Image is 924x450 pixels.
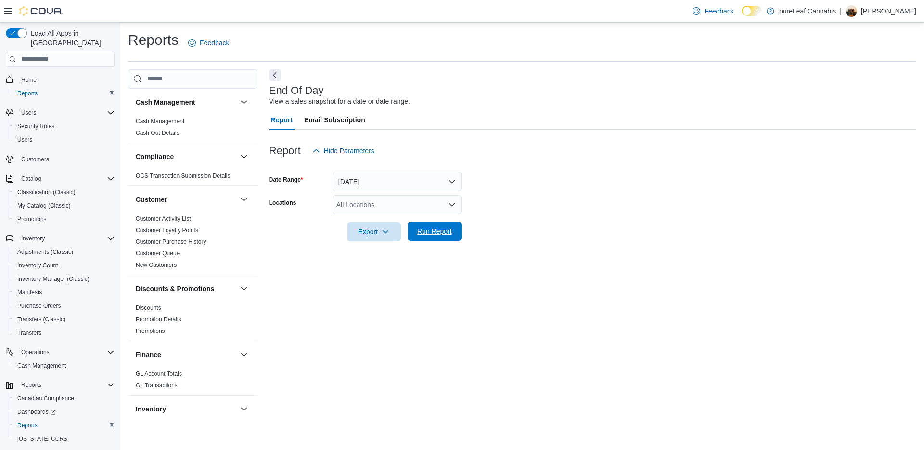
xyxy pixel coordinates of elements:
span: Classification (Classic) [13,186,115,198]
span: Report [271,110,293,130]
span: Transfers [17,329,41,337]
button: Classification (Classic) [10,185,118,199]
a: Inventory Adjustments [136,425,192,432]
button: Catalog [17,173,45,185]
a: [US_STATE] CCRS [13,433,71,445]
span: Cash Management [13,360,115,371]
button: Security Roles [10,119,118,133]
button: Promotions [10,212,118,226]
span: Cash Out Details [136,129,180,137]
button: Next [269,69,281,81]
span: Inventory Manager (Classic) [17,275,90,283]
a: GL Account Totals [136,371,182,377]
span: Inventory [17,233,115,244]
span: Security Roles [13,120,115,132]
span: Feedback [200,38,229,48]
a: GL Transactions [136,382,178,389]
span: Feedback [704,6,733,16]
h3: Inventory [136,404,166,414]
span: Cash Management [136,118,184,125]
span: Promotions [136,327,165,335]
button: Transfers [10,326,118,340]
a: Classification (Classic) [13,186,79,198]
span: Transfers (Classic) [17,316,65,323]
a: Customer Loyalty Points [136,227,198,234]
span: Discounts [136,304,161,312]
button: [DATE] [333,172,462,191]
button: Compliance [136,152,236,161]
button: Manifests [10,286,118,299]
span: [US_STATE] CCRS [17,435,67,443]
button: Compliance [238,151,250,162]
a: Users [13,134,36,146]
button: Cash Management [238,96,250,108]
a: Customer Purchase History [136,238,206,245]
a: My Catalog (Classic) [13,200,75,212]
button: My Catalog (Classic) [10,199,118,212]
button: Export [347,222,401,241]
span: Catalog [21,175,41,183]
span: My Catalog (Classic) [13,200,115,212]
button: Users [2,106,118,119]
a: OCS Transaction Submission Details [136,172,231,179]
span: Promotion Details [136,316,181,323]
a: Cash Management [13,360,70,371]
button: Open list of options [448,201,456,209]
button: Canadian Compliance [10,392,118,405]
span: New Customers [136,261,177,269]
a: Reports [13,88,41,99]
button: Finance [136,350,236,359]
span: Home [21,76,37,84]
span: Purchase Orders [17,302,61,310]
div: Compliance [128,170,257,185]
button: Customers [2,152,118,166]
button: Reports [2,378,118,392]
span: Adjustments (Classic) [17,248,73,256]
p: [PERSON_NAME] [861,5,916,17]
h1: Reports [128,30,179,50]
a: Transfers (Classic) [13,314,69,325]
button: Discounts & Promotions [136,284,236,293]
div: Finance [128,368,257,395]
span: Cash Management [17,362,66,370]
span: Customer Queue [136,250,180,257]
button: Reports [10,419,118,432]
p: pureLeaf Cannabis [779,5,836,17]
span: Manifests [13,287,115,298]
span: Customers [17,153,115,165]
button: Customer [136,195,236,204]
h3: Customer [136,195,167,204]
span: Operations [21,348,50,356]
span: Transfers (Classic) [13,314,115,325]
button: Reports [17,379,45,391]
span: Hide Parameters [324,146,374,156]
div: Cash Management [128,116,257,143]
div: Discounts & Promotions [128,302,257,341]
button: Inventory Manager (Classic) [10,272,118,286]
span: Canadian Compliance [17,395,74,402]
a: Transfers [13,327,45,339]
span: Users [21,109,36,117]
span: Reports [17,422,38,429]
a: Promotion Details [136,316,181,323]
p: | [840,5,842,17]
span: Load All Apps in [GEOGRAPHIC_DATA] [27,28,115,48]
label: Date Range [269,176,303,184]
span: Home [17,74,115,86]
div: View a sales snapshot for a date or date range. [269,96,410,106]
a: Feedback [184,33,233,53]
button: Inventory [238,403,250,415]
a: Customer Queue [136,250,180,257]
h3: Cash Management [136,97,195,107]
span: Adjustments (Classic) [13,246,115,258]
span: Reports [21,381,41,389]
button: Finance [238,349,250,360]
button: Operations [2,345,118,359]
span: Export [353,222,395,241]
span: My Catalog (Classic) [17,202,71,210]
h3: Compliance [136,152,174,161]
button: Hide Parameters [308,141,378,160]
span: Customer Loyalty Points [136,226,198,234]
